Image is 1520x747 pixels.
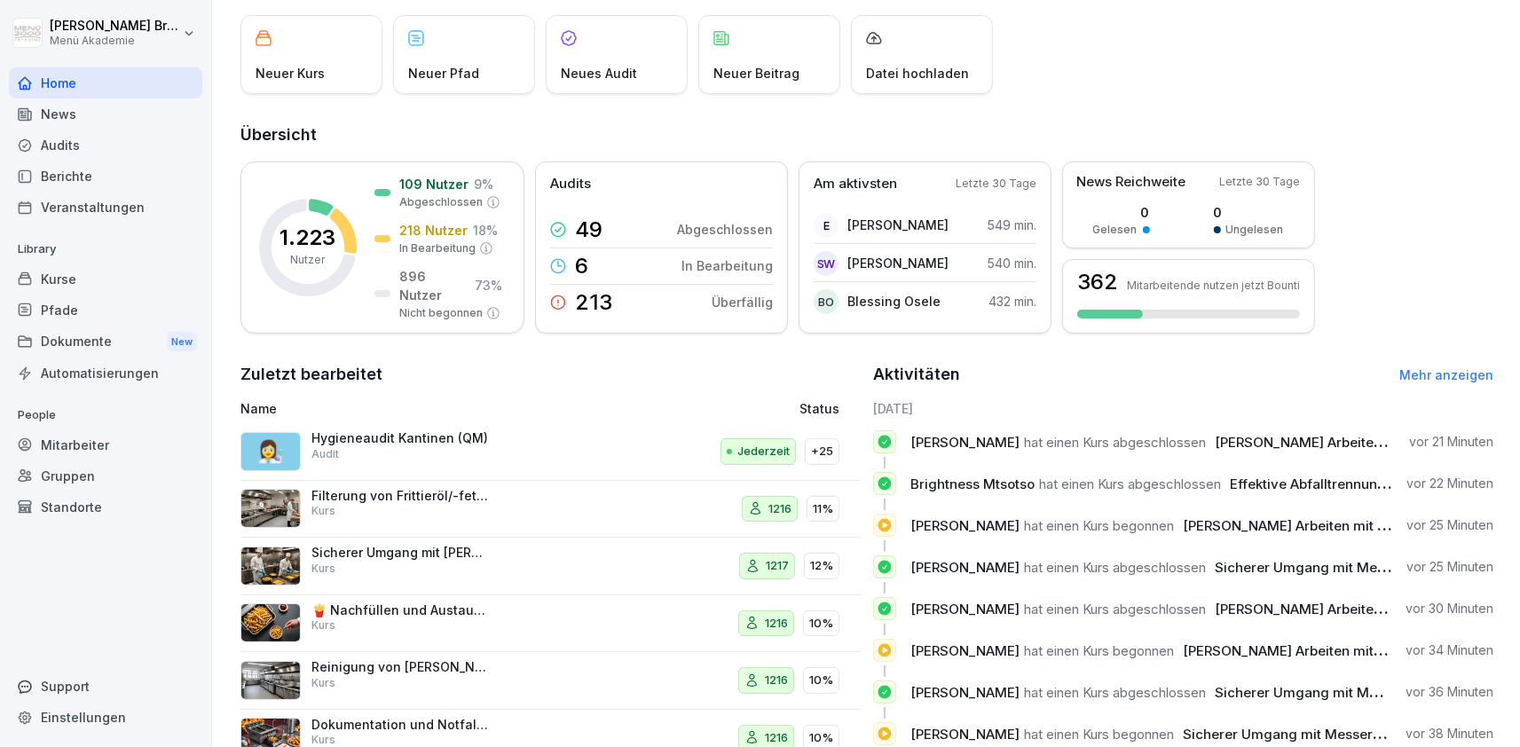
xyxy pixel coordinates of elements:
[1406,516,1493,534] p: vor 25 Minuten
[240,603,301,642] img: cuv45xaybhkpnu38aw8lcrqq.png
[766,557,789,575] p: 1217
[167,332,197,352] div: New
[575,292,612,313] p: 213
[847,292,941,311] p: Blessing Osele
[240,652,861,710] a: Reinigung von [PERSON_NAME] und DunstabzugshaubenKurs121610%
[240,538,861,595] a: Sicherer Umgang mit [PERSON_NAME]Kurs121712%
[1215,684,1479,701] span: Sicherer Umgang mit Messern in Küchen
[988,216,1036,234] p: 549 min.
[910,559,1020,576] span: [PERSON_NAME]
[575,219,602,240] p: 49
[399,175,469,193] p: 109 Nutzer
[847,254,949,272] p: [PERSON_NAME]
[1077,271,1118,293] h3: 362
[240,489,301,528] img: lnrteyew03wyeg2dvomajll7.png
[399,305,483,321] p: Nicht begonnen
[9,491,202,523] a: Standorte
[240,661,301,700] img: mfnj94a6vgl4cypi86l5ezmw.png
[9,67,202,98] a: Home
[475,276,502,295] p: 73 %
[1406,641,1493,659] p: vor 34 Minuten
[311,659,489,675] p: Reinigung von [PERSON_NAME] und Dunstabzugshauben
[257,436,284,468] p: 👩‍🔬
[1214,203,1284,222] p: 0
[809,615,833,633] p: 10%
[910,517,1020,534] span: [PERSON_NAME]
[1039,476,1221,492] span: hat einen Kurs abgeschlossen
[311,488,489,504] p: Filterung von Frittieröl/-fett - STANDARD ohne Vito
[1406,558,1493,576] p: vor 25 Minuten
[9,326,202,358] div: Dokumente
[910,476,1035,492] span: Brightness Mtsotso
[311,675,335,691] p: Kurs
[50,19,179,34] p: [PERSON_NAME] Bruns
[1024,726,1174,743] span: hat einen Kurs begonnen
[810,557,833,575] p: 12%
[1093,222,1138,238] p: Gelesen
[1024,517,1174,534] span: hat einen Kurs begonnen
[1406,600,1493,617] p: vor 30 Minuten
[311,430,489,446] p: Hygieneaudit Kantinen (QM)
[9,161,202,192] a: Berichte
[765,729,788,747] p: 1216
[1183,726,1447,743] span: Sicherer Umgang mit Messern in Küchen
[713,64,799,83] p: Neuer Beitrag
[311,561,335,577] p: Kurs
[240,595,861,653] a: 🍟 Nachfüllen und Austausch des Frittieröl/-fettesKurs121610%
[811,443,833,460] p: +25
[408,64,479,83] p: Neuer Pfad
[550,174,591,194] p: Audits
[9,671,202,702] div: Support
[9,702,202,733] a: Einstellungen
[240,546,301,586] img: oyzz4yrw5r2vs0n5ee8wihvj.png
[1215,559,1479,576] span: Sicherer Umgang mit Messern in Küchen
[956,176,1036,192] p: Letzte 30 Tage
[240,399,626,418] p: Name
[712,293,773,311] p: Überfällig
[1024,559,1206,576] span: hat einen Kurs abgeschlossen
[1399,367,1493,382] a: Mehr anzeigen
[866,64,969,83] p: Datei hochladen
[988,292,1036,311] p: 432 min.
[765,672,788,689] p: 1216
[1024,601,1206,617] span: hat einen Kurs abgeschlossen
[873,399,1493,418] h6: [DATE]
[1406,683,1493,701] p: vor 36 Minuten
[9,130,202,161] a: Audits
[311,717,489,733] p: Dokumentation und Notfallmaßnahmen bei Fritteusen
[256,64,325,83] p: Neuer Kurs
[768,500,792,518] p: 1216
[9,98,202,130] div: News
[677,220,773,239] p: Abgeschlossen
[1127,279,1300,292] p: Mitarbeitende nutzen jetzt Bounti
[9,358,202,389] a: Automatisierungen
[1219,174,1300,190] p: Letzte 30 Tage
[9,460,202,491] div: Gruppen
[311,602,489,618] p: 🍟 Nachfüllen und Austausch des Frittieröl/-fettes
[50,35,179,47] p: Menü Akademie
[9,295,202,326] a: Pfade
[1024,684,1206,701] span: hat einen Kurs abgeschlossen
[311,617,335,633] p: Kurs
[9,192,202,223] a: Veranstaltungen
[311,503,335,519] p: Kurs
[814,174,897,194] p: Am aktivsten
[9,429,202,460] a: Mitarbeiter
[1093,203,1150,222] p: 0
[813,500,833,518] p: 11%
[910,642,1020,659] span: [PERSON_NAME]
[910,684,1020,701] span: [PERSON_NAME]
[737,443,790,460] p: Jederzeit
[280,227,336,248] p: 1.223
[240,362,861,387] h2: Zuletzt bearbeitet
[1406,475,1493,492] p: vor 22 Minuten
[474,175,493,193] p: 9 %
[399,194,483,210] p: Abgeschlossen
